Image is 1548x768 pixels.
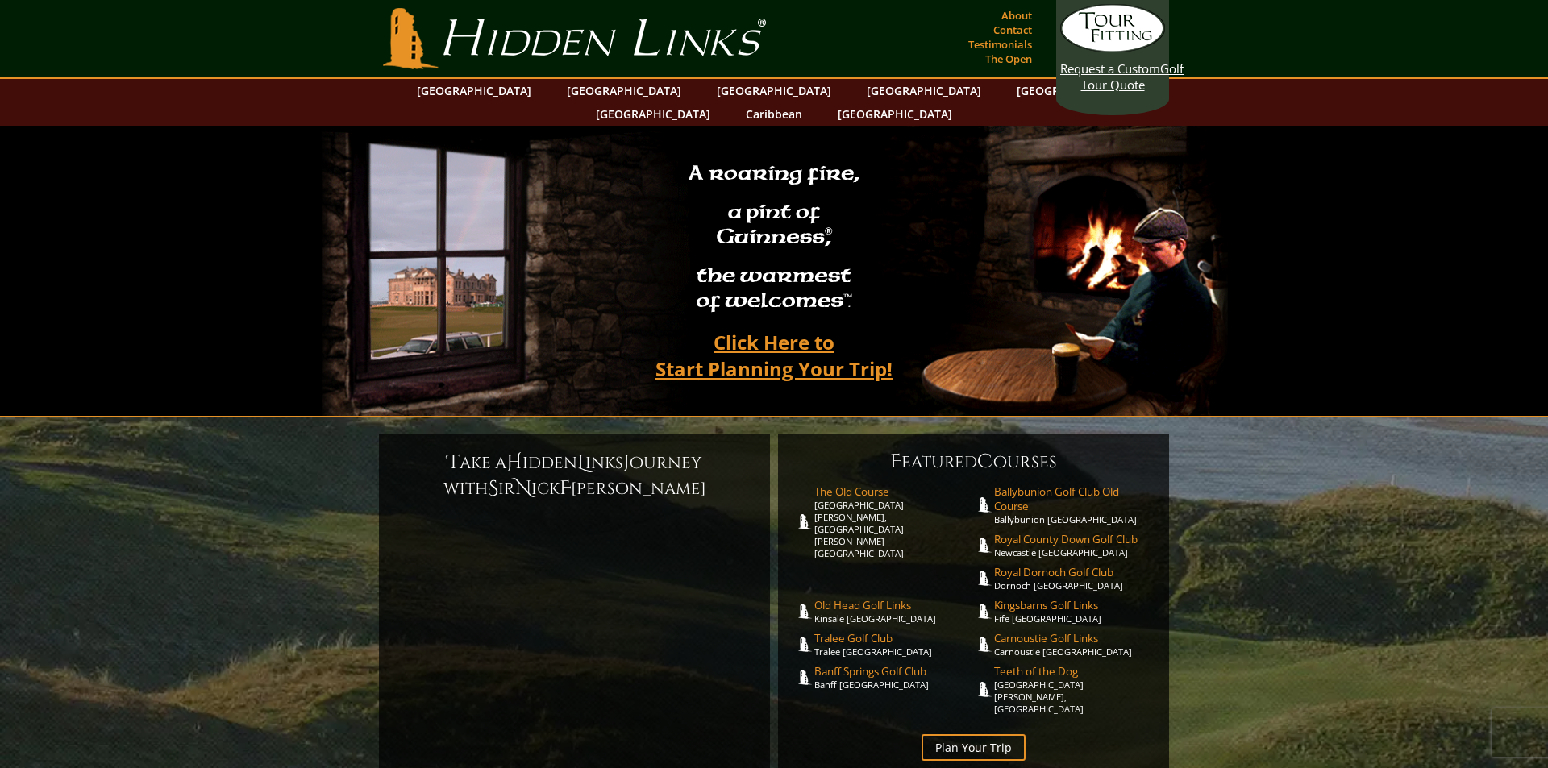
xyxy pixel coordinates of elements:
span: L [577,450,585,475]
a: The Old Course[GEOGRAPHIC_DATA][PERSON_NAME], [GEOGRAPHIC_DATA][PERSON_NAME] [GEOGRAPHIC_DATA] [814,484,974,559]
a: [GEOGRAPHIC_DATA] [559,79,689,102]
span: Carnoustie Golf Links [994,631,1154,646]
a: [GEOGRAPHIC_DATA] [709,79,839,102]
span: T [447,450,460,475]
a: Old Head Golf LinksKinsale [GEOGRAPHIC_DATA] [814,598,974,625]
span: C [977,449,993,475]
span: F [560,475,571,501]
a: Plan Your Trip [922,734,1026,761]
span: H [506,450,522,475]
span: Royal County Down Golf Club [994,532,1154,546]
a: [GEOGRAPHIC_DATA] [830,102,960,126]
a: Tralee Golf ClubTralee [GEOGRAPHIC_DATA] [814,631,974,658]
a: Kingsbarns Golf LinksFife [GEOGRAPHIC_DATA] [994,598,1154,625]
span: N [515,475,531,501]
a: The Open [981,48,1036,70]
span: Tralee Golf Club [814,631,974,646]
h6: eatured ourses [794,449,1153,475]
a: About [997,4,1036,27]
h2: A roaring fire, a pint of Guinness , the warmest of welcomes™. [678,154,870,323]
a: Royal Dornoch Golf ClubDornoch [GEOGRAPHIC_DATA] [994,565,1154,592]
a: Carnoustie Golf LinksCarnoustie [GEOGRAPHIC_DATA] [994,631,1154,658]
a: Caribbean [738,102,810,126]
a: Ballybunion Golf Club Old CourseBallybunion [GEOGRAPHIC_DATA] [994,484,1154,525]
a: Royal County Down Golf ClubNewcastle [GEOGRAPHIC_DATA] [994,532,1154,558]
span: Royal Dornoch Golf Club [994,565,1154,579]
a: Banff Springs Golf ClubBanff [GEOGRAPHIC_DATA] [814,664,974,691]
span: Ballybunion Golf Club Old Course [994,484,1154,513]
span: Teeth of the Dog [994,664,1154,679]
span: J [623,450,630,475]
span: F [890,449,901,475]
a: [GEOGRAPHIC_DATA] [409,79,539,102]
a: Contact [989,19,1036,41]
span: The Old Course [814,484,974,499]
a: [GEOGRAPHIC_DATA] [1009,79,1139,102]
a: Testimonials [964,33,1036,56]
a: Request a CustomGolf Tour Quote [1060,4,1165,93]
a: [GEOGRAPHIC_DATA] [588,102,718,126]
span: Kingsbarns Golf Links [994,598,1154,612]
a: Teeth of the Dog[GEOGRAPHIC_DATA][PERSON_NAME], [GEOGRAPHIC_DATA] [994,664,1154,715]
a: Click Here toStart Planning Your Trip! [639,323,909,388]
span: Request a Custom [1060,60,1160,77]
a: [GEOGRAPHIC_DATA] [859,79,989,102]
span: Old Head Golf Links [814,598,974,612]
h6: ake a idden inks ourney with ir ick [PERSON_NAME] [395,450,754,501]
span: S [488,475,498,501]
span: Banff Springs Golf Club [814,664,974,679]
